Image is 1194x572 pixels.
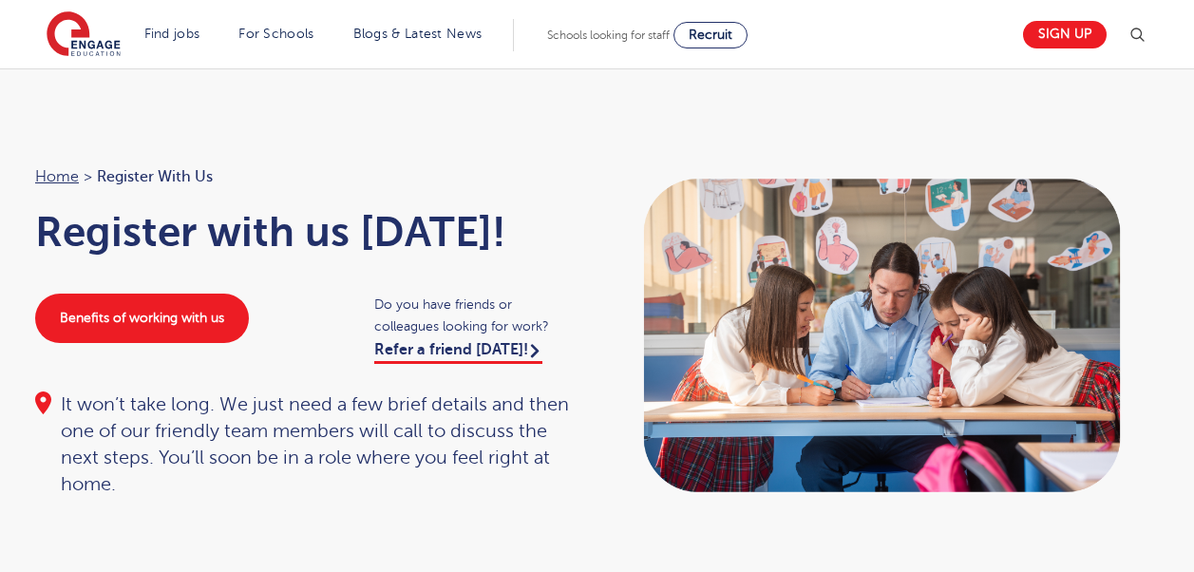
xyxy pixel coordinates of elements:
[353,27,483,41] a: Blogs & Latest News
[238,27,313,41] a: For Schools
[689,28,732,42] span: Recruit
[35,208,578,256] h1: Register with us [DATE]!
[35,294,249,343] a: Benefits of working with us
[547,29,670,42] span: Schools looking for staff
[144,27,200,41] a: Find jobs
[47,11,121,59] img: Engage Education
[673,22,748,48] a: Recruit
[97,164,213,189] span: Register with us
[1023,21,1107,48] a: Sign up
[374,341,542,364] a: Refer a friend [DATE]!
[35,164,578,189] nav: breadcrumb
[35,168,79,185] a: Home
[35,391,578,498] div: It won’t take long. We just need a few brief details and then one of our friendly team members wi...
[84,168,92,185] span: >
[374,294,578,337] span: Do you have friends or colleagues looking for work?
